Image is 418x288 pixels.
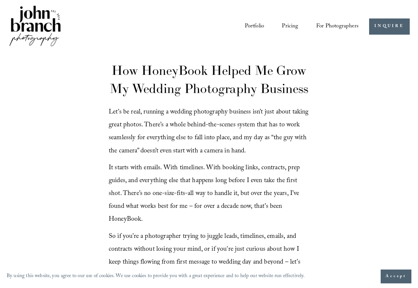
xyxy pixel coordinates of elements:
span: Accept [386,273,406,280]
a: Pricing [282,20,298,32]
span: So if you’re a photographer trying to juggle leads, timelines, emails, and contracts without losi... [109,231,302,281]
img: John Branch IV Photography [8,4,62,49]
a: INQUIRE [369,18,410,35]
span: It starts with emails. With timelines. With booking links, contracts, prep guides, and everything... [109,163,301,226]
h1: How HoneyBook Helped Me Grow My Wedding Photography Business [109,61,309,98]
span: For Photographers [316,21,359,32]
span: Let’s be real, running a wedding photography business isn’t just about taking great photos. There... [109,107,310,157]
button: Accept [381,270,411,283]
a: folder dropdown [316,20,359,32]
a: Portfolio [245,20,264,32]
p: By using this website, you agree to our use of cookies. We use cookies to provide you with a grea... [7,272,305,281]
